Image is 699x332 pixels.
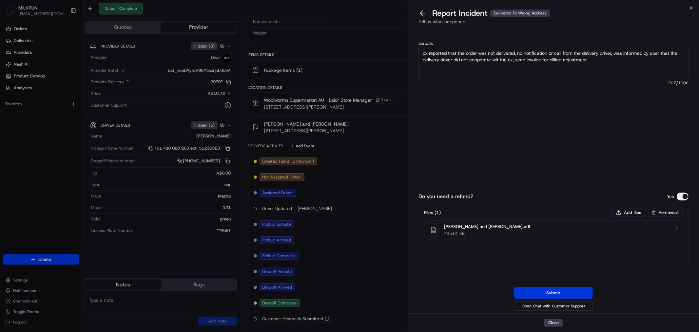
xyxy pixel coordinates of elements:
[418,80,689,86] span: 207 /1000
[514,287,593,299] button: Submit
[612,209,645,217] button: Add files
[514,301,593,311] button: Open Chat with Customer Support
[667,193,674,200] p: Yes
[424,209,441,216] h3: Files ( 1 )
[490,10,550,17] div: Delivered To Wrong Address
[672,223,681,233] button: Remove file
[418,18,689,29] div: Tell us what happened
[648,209,683,217] button: Removeall
[418,41,689,46] label: Details
[418,193,473,200] label: Do you need a refund?
[444,231,530,237] p: 435.01 KB
[544,319,563,327] button: Close
[444,223,530,230] p: [PERSON_NAME] and [PERSON_NAME].pdf
[418,47,689,79] textarea: cx reported that the order was not delivered, no notification or call from the delivery driver, w...
[432,8,550,18] p: Report Incident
